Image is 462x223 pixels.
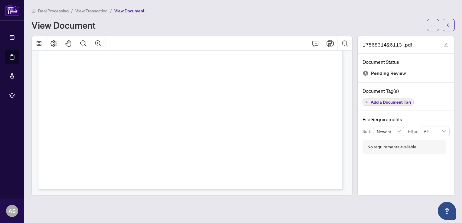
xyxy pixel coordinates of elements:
[71,7,73,14] li: /
[363,116,450,123] h4: File Requirements
[363,70,369,76] img: Document Status
[114,8,145,14] span: View Document
[363,128,373,135] p: Sort:
[424,127,446,136] span: All
[5,5,19,16] img: logo
[363,58,450,66] h4: Document Status
[31,20,96,30] h1: View Document
[38,8,69,14] span: Deal Processing
[377,127,401,136] span: Newest
[371,100,411,104] span: Add a Document Tag
[444,43,448,47] span: edit
[363,87,450,95] h4: Document Tag(s)
[8,207,16,215] span: AS
[371,69,406,77] span: Pending Review
[363,99,414,106] button: Add a Document Tag
[110,7,112,14] li: /
[408,128,420,135] p: Filter:
[365,101,368,104] span: plus
[367,144,416,150] div: No requirements available
[363,41,412,48] span: 1756831426113-.pdf
[75,8,108,14] span: View Transaction
[447,23,451,27] span: arrow-left
[31,9,36,13] span: home
[438,202,456,220] button: Open asap
[431,23,435,27] span: ellipsis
